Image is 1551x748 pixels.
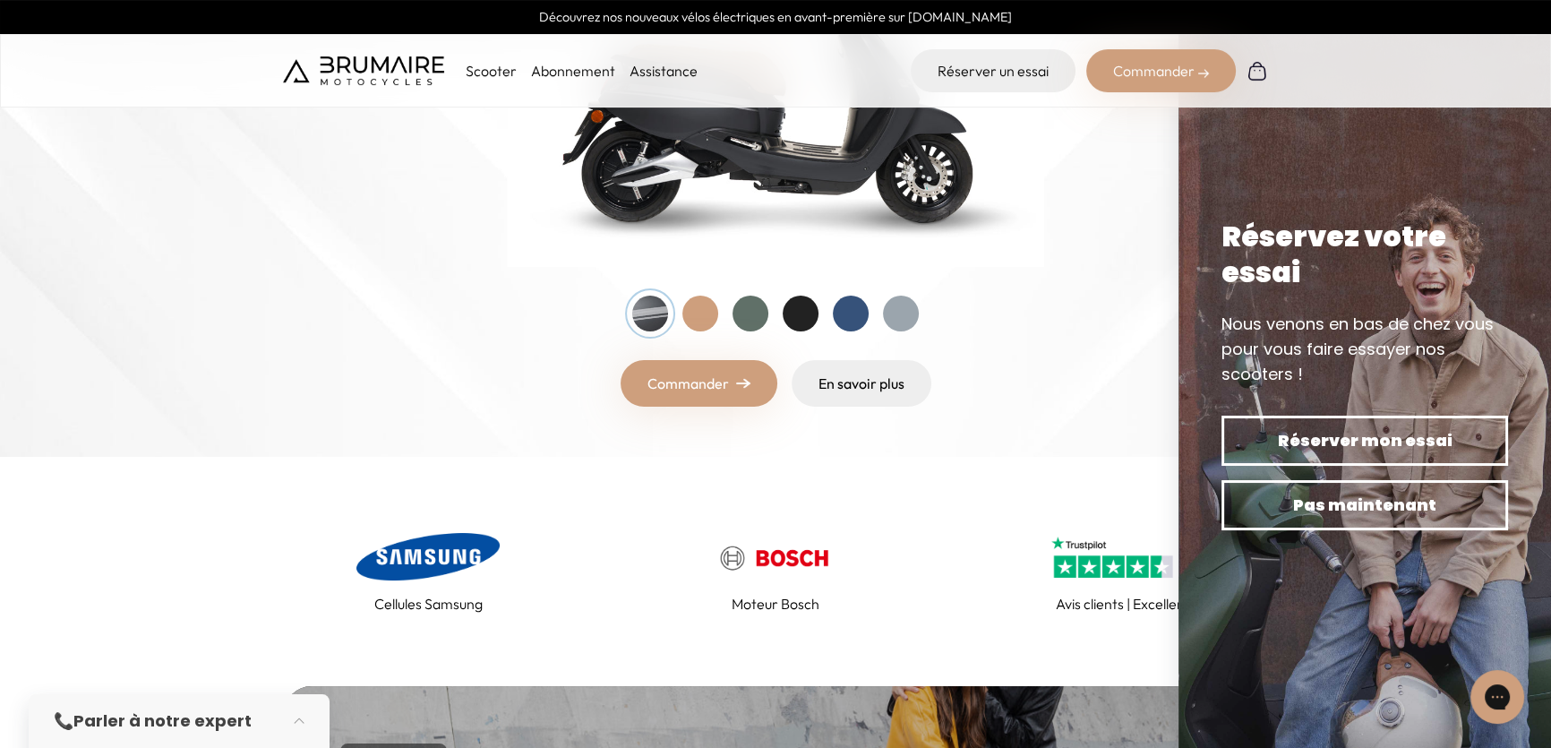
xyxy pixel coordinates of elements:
[283,56,444,85] img: Brumaire Motocycles
[630,529,921,615] a: Moteur Bosch
[911,49,1075,92] a: Réserver un essai
[732,593,819,615] p: Moteur Bosch
[978,529,1268,615] a: Avis clients | Excellent
[531,62,615,80] a: Abonnement
[792,360,931,407] a: En savoir plus
[1461,664,1533,730] iframe: Gorgias live chat messenger
[283,529,573,615] a: Cellules Samsung
[736,378,750,389] img: right-arrow.png
[1056,593,1190,615] p: Avis clients | Excellent
[1086,49,1236,92] div: Commander
[1198,68,1209,79] img: right-arrow-2.png
[621,360,777,407] a: Commander
[630,62,698,80] a: Assistance
[374,593,483,615] p: Cellules Samsung
[466,60,517,82] p: Scooter
[1247,60,1268,82] img: Panier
